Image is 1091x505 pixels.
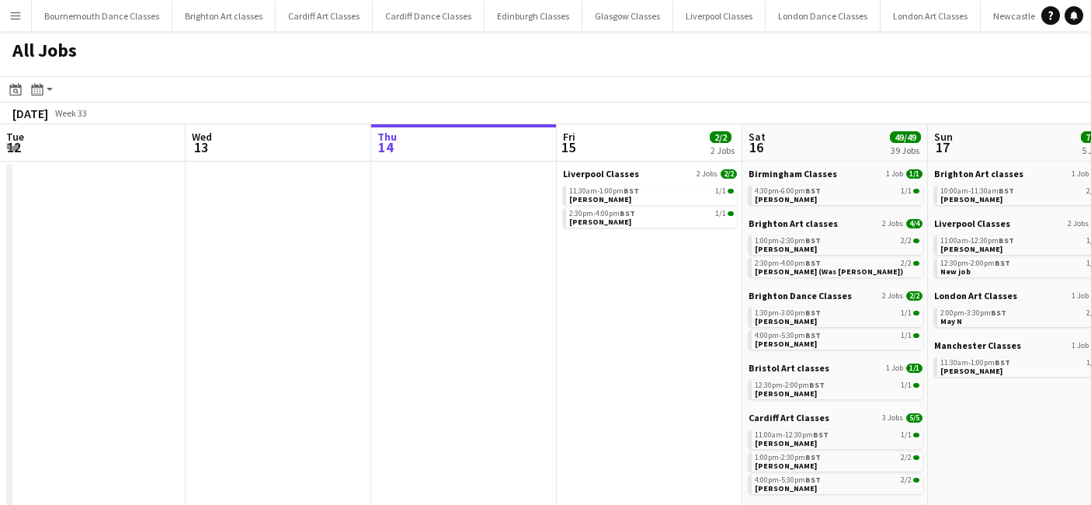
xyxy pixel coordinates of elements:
[940,187,1014,195] span: 10:00am-11:30am
[934,218,1010,229] span: Liverpool Classes
[32,1,172,31] button: Bournemouth Dance Classes
[901,332,912,340] span: 1/1
[755,430,919,448] a: 11:00am-12:30pmBST1/1[PERSON_NAME]
[755,454,821,461] span: 1:00pm-2:30pm
[940,259,1010,267] span: 12:30pm-2:00pm
[901,259,912,267] span: 2/2
[932,138,953,156] span: 17
[192,130,212,144] span: Wed
[805,452,821,462] span: BST
[755,452,919,470] a: 1:00pm-2:30pmBST2/2[PERSON_NAME]
[882,219,903,228] span: 2 Jobs
[891,145,920,156] div: 39 Jobs
[582,1,673,31] button: Glasgow Classes
[749,362,922,374] a: Bristol Art classes1 Job1/1
[749,290,852,301] span: Brighton Dance Classes
[934,340,1021,351] span: Manchester Classes
[749,218,922,290] div: Brighton Art classes2 Jobs4/41:00pm-2:30pmBST2/2[PERSON_NAME]2:30pm-4:00pmBST2/2[PERSON_NAME] (Wa...
[755,244,817,254] span: Ashlee Barron
[901,476,912,484] span: 2/2
[749,412,829,423] span: Cardiff Art Classes
[901,309,912,317] span: 1/1
[995,357,1010,367] span: BST
[934,290,1017,301] span: London Art Classes
[749,168,922,179] a: Birmingham Classes1 Job1/1
[755,476,821,484] span: 4:00pm-5:30pm
[995,258,1010,268] span: BST
[375,138,397,156] span: 14
[563,168,737,231] div: Liverpool Classes2 Jobs2/211:30am-1:00pmBST1/1[PERSON_NAME]2:30pm-4:00pmBST1/1[PERSON_NAME]
[620,208,635,218] span: BST
[901,381,912,389] span: 1/1
[882,291,903,301] span: 2 Jobs
[755,332,821,340] span: 4:00pm-5:30pm
[913,478,919,482] span: 2/2
[755,388,817,399] span: Sophie Holman-Nairn
[913,433,919,437] span: 1/1
[934,168,1023,179] span: Brighton Art classes
[755,266,903,277] span: Cory Aldom (Was Jack Green)
[901,237,912,245] span: 2/2
[999,186,1014,196] span: BST
[1072,341,1089,350] span: 1 Job
[728,189,734,193] span: 1/1
[697,169,717,179] span: 2 Jobs
[715,187,726,195] span: 1/1
[755,259,821,267] span: 2:30pm-4:00pm
[940,244,1002,254] span: Andrea Hammond
[755,309,821,317] span: 1:30pm-3:00pm
[805,235,821,246] span: BST
[569,217,631,227] span: Nesta Evans
[906,413,922,423] span: 5/5
[813,430,829,440] span: BST
[624,186,639,196] span: BST
[749,218,922,229] a: Brighton Art classes2 Jobs4/4
[940,237,1014,245] span: 11:00am-12:30pm
[755,308,919,326] a: 1:30pm-3:00pmBST1/1[PERSON_NAME]
[882,413,903,423] span: 3 Jobs
[755,483,817,493] span: Josh Collins
[746,138,766,156] span: 16
[886,364,903,373] span: 1 Job
[673,1,766,31] button: Liverpool Classes
[569,194,631,204] span: Mandy Smith
[755,194,817,204] span: Chloe Bryan
[940,316,962,326] span: May N
[913,383,919,388] span: 1/1
[913,333,919,338] span: 1/1
[934,130,953,144] span: Sun
[711,145,735,156] div: 2 Jobs
[51,107,90,119] span: Week 33
[901,431,912,439] span: 1/1
[710,131,731,143] span: 2/2
[1072,169,1089,179] span: 1 Job
[766,1,881,31] button: London Dance Classes
[940,266,971,277] span: New job
[913,311,919,315] span: 1/1
[6,130,24,144] span: Tue
[755,330,919,348] a: 4:00pm-5:30pmBST1/1[PERSON_NAME]
[276,1,373,31] button: Cardiff Art Classes
[749,290,922,362] div: Brighton Dance Classes2 Jobs2/21:30pm-3:00pmBST1/1[PERSON_NAME]4:00pm-5:30pmBST1/1[PERSON_NAME]
[755,187,821,195] span: 4:30pm-6:00pm
[805,186,821,196] span: BST
[4,138,24,156] span: 12
[728,211,734,216] span: 1/1
[805,330,821,340] span: BST
[563,168,737,179] a: Liverpool Classes2 Jobs2/2
[715,210,726,218] span: 1/1
[569,187,639,195] span: 11:30am-1:00pm
[172,1,276,31] button: Brighton Art classes
[906,219,922,228] span: 4/4
[755,186,919,204] a: 4:30pm-6:00pmBST1/1[PERSON_NAME]
[890,131,921,143] span: 49/49
[901,454,912,461] span: 2/2
[906,169,922,179] span: 1/1
[913,239,919,243] span: 2/2
[749,168,837,179] span: Birmingham Classes
[805,308,821,318] span: BST
[755,431,829,439] span: 11:00am-12:30pm
[569,210,635,218] span: 2:30pm-4:00pm
[569,208,734,226] a: 2:30pm-4:00pmBST1/1[PERSON_NAME]
[755,381,825,389] span: 12:30pm-2:00pm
